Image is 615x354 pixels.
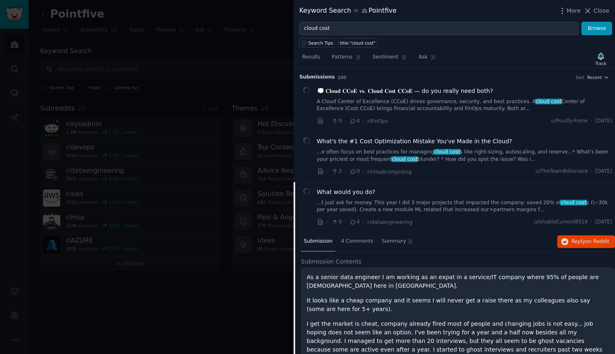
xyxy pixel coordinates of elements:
span: 4 Comments [341,238,373,245]
span: 0 [349,168,360,175]
span: · [591,117,592,125]
p: It looks like a cheap company and it seems I will never get a raise there as my colleagues also s... [307,296,609,313]
span: Sentiment [373,54,399,61]
button: Browse [581,22,612,36]
span: Reply [572,238,609,246]
span: Submission s [299,74,335,81]
span: Ask [419,54,428,61]
span: Recent [587,74,602,80]
span: Submission [304,238,333,245]
input: Try a keyword related to your business [299,22,579,36]
span: 2 [331,168,342,175]
span: Patterns [332,54,352,61]
div: Keyword Search Pointfive [299,6,396,16]
a: Ask [416,51,439,68]
span: · [345,167,346,176]
span: · [345,218,346,226]
span: Submission Contents [301,257,362,266]
a: What's the #1 Cost Optimization Mistake You've Made in the Cloud? [317,137,512,146]
span: · [327,218,328,226]
a: title:"cloud cost" [338,38,377,47]
span: [DATE] [595,219,612,226]
button: Search Tips [299,38,335,47]
a: ...t just ask for money. This year I did 3 major projects that impacted the company: saved 20% of... [317,199,613,214]
span: Summary [382,238,406,245]
span: 0 [331,219,342,226]
button: Recent [587,74,609,80]
span: · [591,168,592,175]
a: A Cloud Center of Excellence (CCoE) drives governance, security, and best practices. Acloud costC... [317,98,613,113]
span: r/dataengineering [367,219,412,225]
a: What would you do? [317,188,375,196]
div: title:"cloud cost" [340,40,376,46]
span: cloud cost [535,99,562,104]
button: Close [583,7,609,15]
span: Close [594,7,609,15]
span: · [363,117,364,125]
span: cloud cost [560,200,587,205]
span: More [567,7,581,15]
span: cloud cost [391,156,418,162]
span: 4 [349,117,360,125]
span: in [354,7,358,15]
div: Sort [576,74,585,80]
a: Sentiment [370,51,410,68]
span: cloud cost [434,149,461,155]
span: · [363,167,364,176]
span: 100 [338,75,347,80]
span: · [363,218,364,226]
button: Replyon Reddit [557,235,615,248]
span: · [327,167,328,176]
span: Search Tips [308,40,333,46]
a: Patterns [329,51,364,68]
span: · [345,117,346,125]
button: Track [592,50,609,68]
span: 0 [331,117,342,125]
span: u/TheTeamBillionaire [535,168,588,175]
span: · [327,117,328,125]
p: As a senior data engineer I am working as an expat in a service/IT company where 95% of people ar... [307,273,609,290]
a: 💭 𝐂𝐥𝐨𝐮𝐝 𝐂𝐂𝐨𝐄 𝐯𝐬. 𝐂𝐥𝐨𝐮𝐝 𝐂𝐨𝐬𝐭 𝐂𝐂𝐨𝐄 — do you really need both? [317,87,493,95]
button: More [558,7,581,15]
span: on Reddit [585,239,609,244]
span: 4 [349,219,360,226]
span: u/UnableCurrent8518 [534,219,588,226]
span: u/Pouilly-Fume [551,117,588,125]
a: ...e often focus on best practices for managingcloud costs like right-sizing, autoscaling, and re... [317,149,613,163]
div: Track [595,61,606,66]
span: r/FinOps [367,118,388,124]
span: [DATE] [595,117,612,125]
span: Results [302,54,320,61]
span: [DATE] [595,168,612,175]
span: r/cloudcomputing [367,169,412,175]
a: Results [299,51,323,68]
span: · [591,219,592,226]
